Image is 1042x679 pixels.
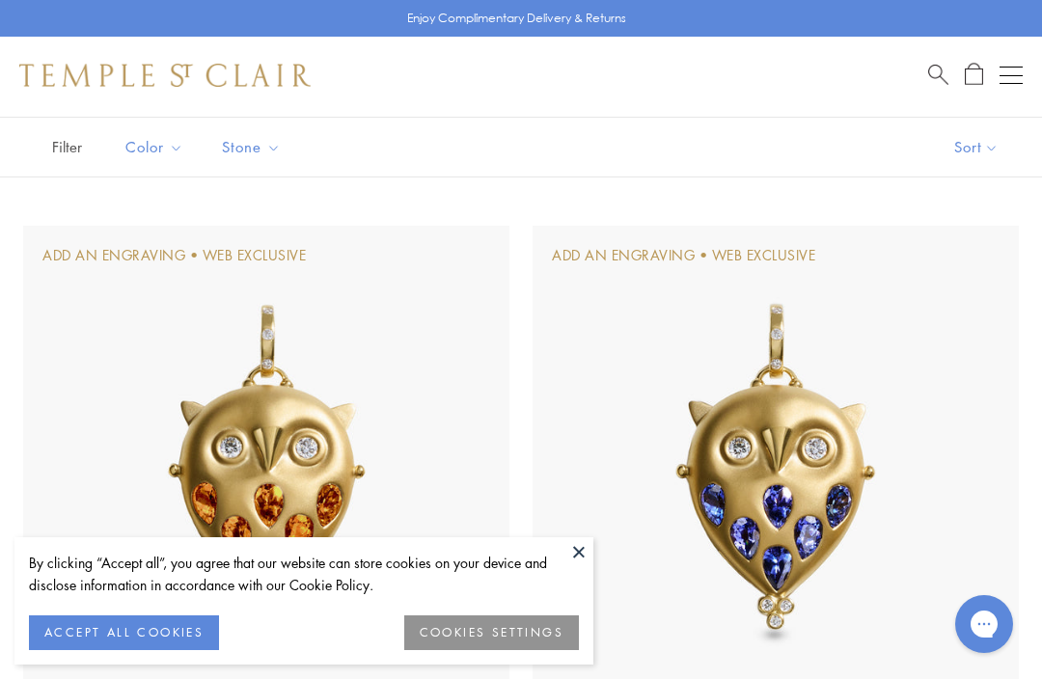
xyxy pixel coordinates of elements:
[19,64,311,87] img: Temple St. Clair
[207,125,295,169] button: Stone
[29,615,219,650] button: ACCEPT ALL COOKIES
[1000,64,1023,87] button: Open navigation
[407,9,626,28] p: Enjoy Complimentary Delivery & Returns
[552,245,815,266] div: Add An Engraving • Web Exclusive
[404,615,579,650] button: COOKIES SETTINGS
[946,588,1023,660] iframe: Gorgias live chat messenger
[965,63,983,87] a: Open Shopping Bag
[928,63,948,87] a: Search
[212,135,295,159] span: Stone
[29,552,579,596] div: By clicking “Accept all”, you agree that our website can store cookies on your device and disclos...
[116,135,198,159] span: Color
[911,118,1042,177] button: Show sort by
[42,245,306,266] div: Add An Engraving • Web Exclusive
[111,125,198,169] button: Color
